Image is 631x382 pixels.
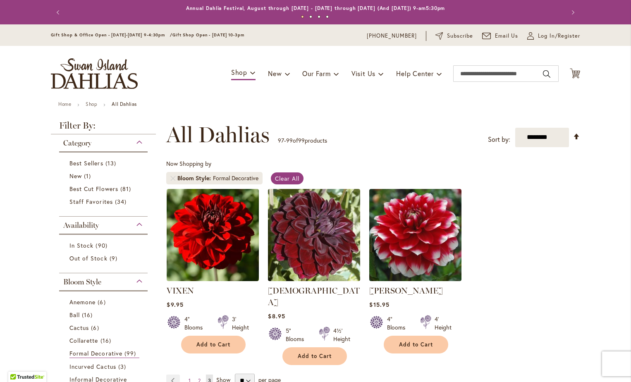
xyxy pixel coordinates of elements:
[282,347,347,365] button: Add to Cart
[298,136,305,144] span: 99
[69,310,139,319] a: Ball 16
[120,184,133,193] span: 81
[326,15,329,18] button: 4 of 4
[367,32,417,40] a: [PHONE_NUMBER]
[527,32,580,40] a: Log In/Register
[166,160,211,167] span: Now Shopping by
[69,311,80,319] span: Ball
[286,327,309,343] div: 5" Blooms
[51,58,138,89] a: store logo
[184,315,208,332] div: 4" Blooms
[268,312,285,320] span: $8.95
[69,241,139,250] a: In Stock 90
[69,349,139,358] a: Formal Decorative 99
[69,337,98,344] span: Collarette
[301,15,304,18] button: 1 of 4
[167,275,259,283] a: VIXEN
[69,254,139,263] a: Out of Stock 9
[369,189,461,281] img: ZAKARY ROBERT
[69,172,82,180] span: New
[69,336,139,345] a: Collarette 16
[213,174,258,182] div: Formal Decorative
[488,132,510,147] label: Sort by:
[369,286,443,296] a: [PERSON_NAME]
[69,349,122,357] span: Formal Decorative
[482,32,519,40] a: Email Us
[105,159,118,167] span: 13
[82,310,95,319] span: 16
[100,336,113,345] span: 16
[167,301,183,308] span: $9.95
[51,121,156,134] strong: Filter By:
[166,122,270,147] span: All Dahlias
[435,315,452,332] div: 4' Height
[495,32,519,40] span: Email Us
[231,68,247,76] span: Shop
[268,286,360,307] a: [DEMOGRAPHIC_DATA]
[286,136,293,144] span: 99
[69,363,116,370] span: Incurved Cactus
[69,298,96,306] span: Anemone
[275,174,299,182] span: Clear All
[302,69,330,78] span: Our Farm
[538,32,580,40] span: Log In/Register
[69,298,139,306] a: Anemone 6
[69,198,113,205] span: Staff Favorites
[351,69,375,78] span: Visit Us
[564,4,580,21] button: Next
[98,298,108,306] span: 6
[167,189,259,281] img: VIXEN
[69,323,139,332] a: Cactus 6
[69,159,103,167] span: Best Sellers
[399,341,433,348] span: Add to Cart
[396,69,434,78] span: Help Center
[167,286,194,296] a: VIXEN
[278,136,284,144] span: 97
[318,15,320,18] button: 3 of 4
[110,254,120,263] span: 9
[232,315,249,332] div: 3' Height
[96,241,109,250] span: 90
[69,185,118,193] span: Best Cut Flowers
[369,301,389,308] span: $15.95
[435,32,473,40] a: Subscribe
[118,362,128,371] span: 3
[69,159,139,167] a: Best Sellers
[196,341,230,348] span: Add to Cart
[387,315,410,332] div: 4" Blooms
[63,221,99,230] span: Availability
[172,32,244,38] span: Gift Shop Open - [DATE] 10-3pm
[298,353,332,360] span: Add to Cart
[112,101,137,107] strong: All Dahlias
[309,15,312,18] button: 2 of 4
[91,323,101,332] span: 6
[51,4,67,21] button: Previous
[124,349,138,358] span: 99
[115,197,129,206] span: 34
[63,138,91,148] span: Category
[170,176,175,181] a: Remove Bloom Style Formal Decorative
[268,69,282,78] span: New
[181,336,246,353] button: Add to Cart
[333,327,350,343] div: 4½' Height
[51,32,172,38] span: Gift Shop & Office Open - [DATE]-[DATE] 9-4:30pm /
[69,362,139,371] a: Incurved Cactus 3
[384,336,448,353] button: Add to Cart
[63,277,101,286] span: Bloom Style
[177,174,213,182] span: Bloom Style
[69,172,139,180] a: New
[84,172,93,180] span: 1
[69,254,108,262] span: Out of Stock
[268,275,360,283] a: VOODOO
[278,134,327,147] p: - of products
[69,197,139,206] a: Staff Favorites
[268,189,360,281] img: VOODOO
[369,275,461,283] a: ZAKARY ROBERT
[447,32,473,40] span: Subscribe
[58,101,71,107] a: Home
[271,172,304,184] a: Clear All
[69,324,89,332] span: Cactus
[69,184,139,193] a: Best Cut Flowers
[186,5,445,11] a: Annual Dahlia Festival, August through [DATE] - [DATE] through [DATE] (And [DATE]) 9-am5:30pm
[69,241,93,249] span: In Stock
